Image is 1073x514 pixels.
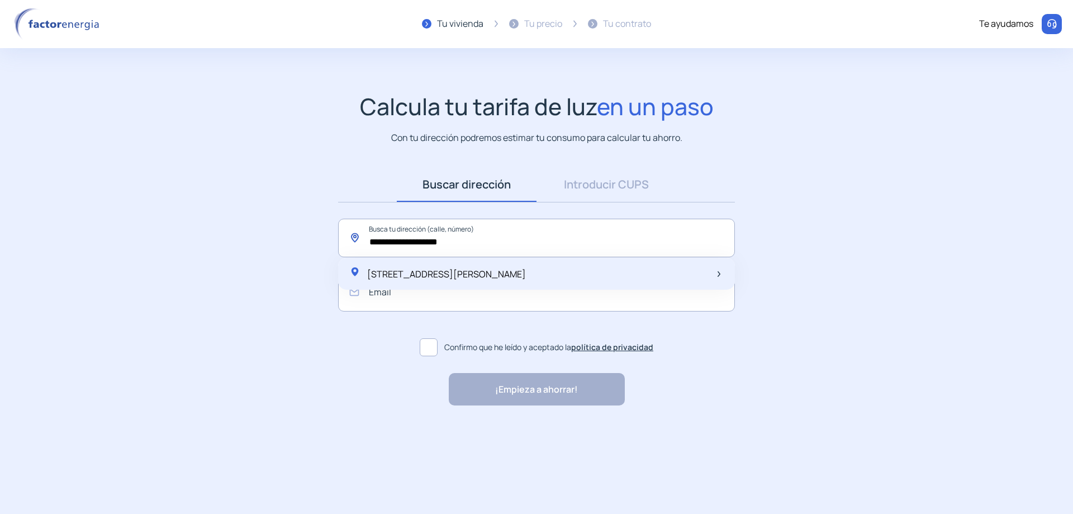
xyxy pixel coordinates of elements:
[367,268,526,280] span: [STREET_ADDRESS][PERSON_NAME]
[397,167,536,202] a: Buscar dirección
[391,131,682,145] p: Con tu dirección podremos estimar tu consumo para calcular tu ahorro.
[444,341,653,353] span: Confirmo que he leído y aceptado la
[565,423,643,431] img: Trustpilot
[718,271,720,277] img: arrow-next-item.svg
[11,8,106,40] img: logo factor
[979,17,1033,31] div: Te ayudamos
[437,17,483,31] div: Tu vivienda
[349,266,360,277] img: location-pin-green.svg
[536,167,676,202] a: Introducir CUPS
[571,342,653,352] a: política de privacidad
[524,17,562,31] div: Tu precio
[360,93,714,120] h1: Calcula tu tarifa de luz
[603,17,651,31] div: Tu contrato
[430,419,559,434] p: "Rapidez y buen trato al cliente"
[1046,18,1057,30] img: llamar
[597,91,714,122] span: en un paso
